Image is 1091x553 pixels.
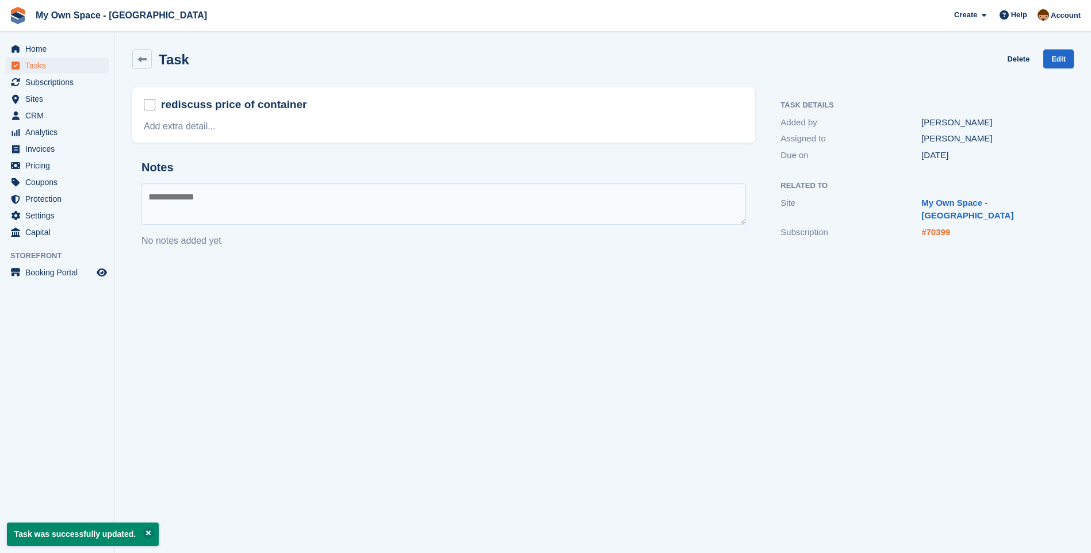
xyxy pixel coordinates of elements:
[1011,9,1027,21] span: Help
[7,523,159,546] p: Task was successfully updated.
[6,191,109,207] a: menu
[921,132,1062,145] div: [PERSON_NAME]
[6,107,109,124] a: menu
[6,141,109,157] a: menu
[6,41,109,57] a: menu
[6,91,109,107] a: menu
[1051,10,1081,21] span: Account
[144,121,216,131] a: Add extra detail...
[780,132,921,145] div: Assigned to
[6,124,109,140] a: menu
[25,174,94,190] span: Coupons
[780,101,1062,110] h2: Task Details
[780,116,921,129] div: Added by
[6,158,109,174] a: menu
[1043,49,1074,68] a: Edit
[6,74,109,90] a: menu
[25,91,94,107] span: Sites
[25,74,94,90] span: Subscriptions
[25,224,94,240] span: Capital
[31,6,212,25] a: My Own Space - [GEOGRAPHIC_DATA]
[25,57,94,74] span: Tasks
[161,97,307,112] h2: rediscuss price of container
[6,208,109,224] a: menu
[1038,9,1049,21] img: Paula Harris
[10,250,114,262] span: Storefront
[780,226,921,239] div: Subscription
[921,198,1013,221] a: My Own Space - [GEOGRAPHIC_DATA]
[6,57,109,74] a: menu
[25,208,94,224] span: Settings
[25,264,94,281] span: Booking Portal
[6,264,109,281] a: menu
[954,9,977,21] span: Create
[25,124,94,140] span: Analytics
[780,182,1062,190] h2: Related to
[780,197,921,222] div: Site
[921,149,1062,162] div: [DATE]
[9,7,26,24] img: stora-icon-8386f47178a22dfd0bd8f6a31ec36ba5ce8667c1dd55bd0f319d3a0aa187defe.svg
[95,266,109,279] a: Preview store
[25,107,94,124] span: CRM
[159,52,189,67] h2: Task
[921,227,950,237] a: #70399
[25,141,94,157] span: Invoices
[1007,49,1029,68] a: Delete
[6,174,109,190] a: menu
[141,161,746,174] h2: Notes
[921,116,1062,129] div: [PERSON_NAME]
[780,149,921,162] div: Due on
[25,41,94,57] span: Home
[6,224,109,240] a: menu
[25,158,94,174] span: Pricing
[25,191,94,207] span: Protection
[141,236,221,245] span: No notes added yet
